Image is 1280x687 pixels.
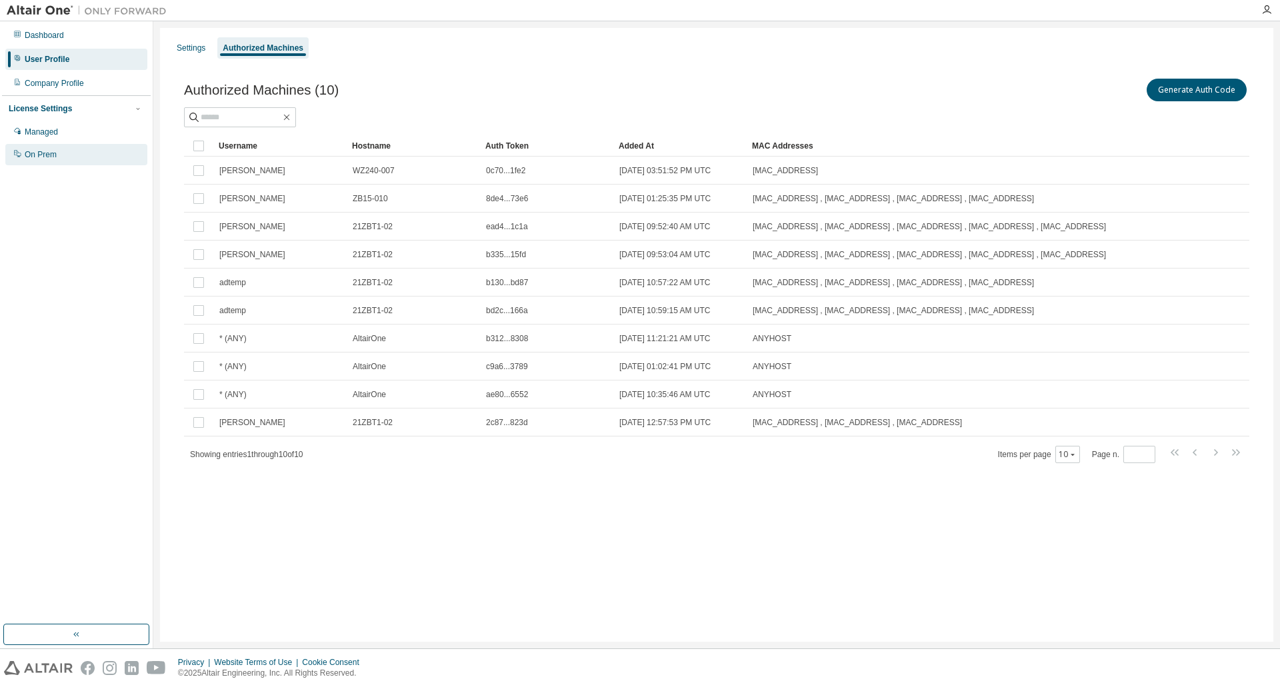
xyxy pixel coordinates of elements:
[219,249,285,260] span: [PERSON_NAME]
[486,193,528,204] span: 8de4...73e6
[353,249,393,260] span: 21ZBT1-02
[752,135,1109,157] div: MAC Addresses
[219,361,247,372] span: * (ANY)
[998,446,1080,463] span: Items per page
[25,78,84,89] div: Company Profile
[25,54,69,65] div: User Profile
[486,249,526,260] span: b335...15fd
[219,389,247,400] span: * (ANY)
[219,333,247,344] span: * (ANY)
[25,30,64,41] div: Dashboard
[753,249,1106,260] span: [MAC_ADDRESS] , [MAC_ADDRESS] , [MAC_ADDRESS] , [MAC_ADDRESS] , [MAC_ADDRESS]
[619,221,711,232] span: [DATE] 09:52:40 AM UTC
[619,361,711,372] span: [DATE] 01:02:41 PM UTC
[753,221,1106,232] span: [MAC_ADDRESS] , [MAC_ADDRESS] , [MAC_ADDRESS] , [MAC_ADDRESS] , [MAC_ADDRESS]
[619,417,711,428] span: [DATE] 12:57:53 PM UTC
[81,661,95,675] img: facebook.svg
[486,305,528,316] span: bd2c...166a
[352,135,475,157] div: Hostname
[184,83,339,98] span: Authorized Machines (10)
[353,333,386,344] span: AltairOne
[1059,449,1077,460] button: 10
[219,193,285,204] span: [PERSON_NAME]
[619,249,711,260] span: [DATE] 09:53:04 AM UTC
[753,361,791,372] span: ANYHOST
[7,4,173,17] img: Altair One
[353,221,393,232] span: 21ZBT1-02
[485,135,608,157] div: Auth Token
[223,43,303,53] div: Authorized Machines
[125,661,139,675] img: linkedin.svg
[486,221,528,232] span: ead4...1c1a
[486,277,528,288] span: b130...bd87
[619,165,711,176] span: [DATE] 03:51:52 PM UTC
[302,657,367,668] div: Cookie Consent
[619,193,711,204] span: [DATE] 01:25:35 PM UTC
[219,135,341,157] div: Username
[619,277,711,288] span: [DATE] 10:57:22 AM UTC
[486,389,528,400] span: ae80...6552
[9,103,72,114] div: License Settings
[25,149,57,160] div: On Prem
[619,135,741,157] div: Added At
[1092,446,1155,463] span: Page n.
[219,277,246,288] span: adtemp
[178,657,214,668] div: Privacy
[753,193,1034,204] span: [MAC_ADDRESS] , [MAC_ADDRESS] , [MAC_ADDRESS] , [MAC_ADDRESS]
[1147,79,1247,101] button: Generate Auth Code
[353,389,386,400] span: AltairOne
[353,193,388,204] span: ZB15-010
[619,305,711,316] span: [DATE] 10:59:15 AM UTC
[353,417,393,428] span: 21ZBT1-02
[219,221,285,232] span: [PERSON_NAME]
[214,657,302,668] div: Website Terms of Use
[353,165,395,176] span: WZ240-007
[486,361,528,372] span: c9a6...3789
[219,305,246,316] span: adtemp
[486,417,528,428] span: 2c87...823d
[753,305,1034,316] span: [MAC_ADDRESS] , [MAC_ADDRESS] , [MAC_ADDRESS] , [MAC_ADDRESS]
[178,668,367,679] p: © 2025 Altair Engineering, Inc. All Rights Reserved.
[753,333,791,344] span: ANYHOST
[103,661,117,675] img: instagram.svg
[219,165,285,176] span: [PERSON_NAME]
[177,43,205,53] div: Settings
[190,450,303,459] span: Showing entries 1 through 10 of 10
[619,333,711,344] span: [DATE] 11:21:21 AM UTC
[353,277,393,288] span: 21ZBT1-02
[753,165,818,176] span: [MAC_ADDRESS]
[4,661,73,675] img: altair_logo.svg
[753,277,1034,288] span: [MAC_ADDRESS] , [MAC_ADDRESS] , [MAC_ADDRESS] , [MAC_ADDRESS]
[753,389,791,400] span: ANYHOST
[147,661,166,675] img: youtube.svg
[219,417,285,428] span: [PERSON_NAME]
[25,127,58,137] div: Managed
[353,305,393,316] span: 21ZBT1-02
[486,165,525,176] span: 0c70...1fe2
[486,333,528,344] span: b312...8308
[619,389,711,400] span: [DATE] 10:35:46 AM UTC
[353,361,386,372] span: AltairOne
[753,417,962,428] span: [MAC_ADDRESS] , [MAC_ADDRESS] , [MAC_ADDRESS]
